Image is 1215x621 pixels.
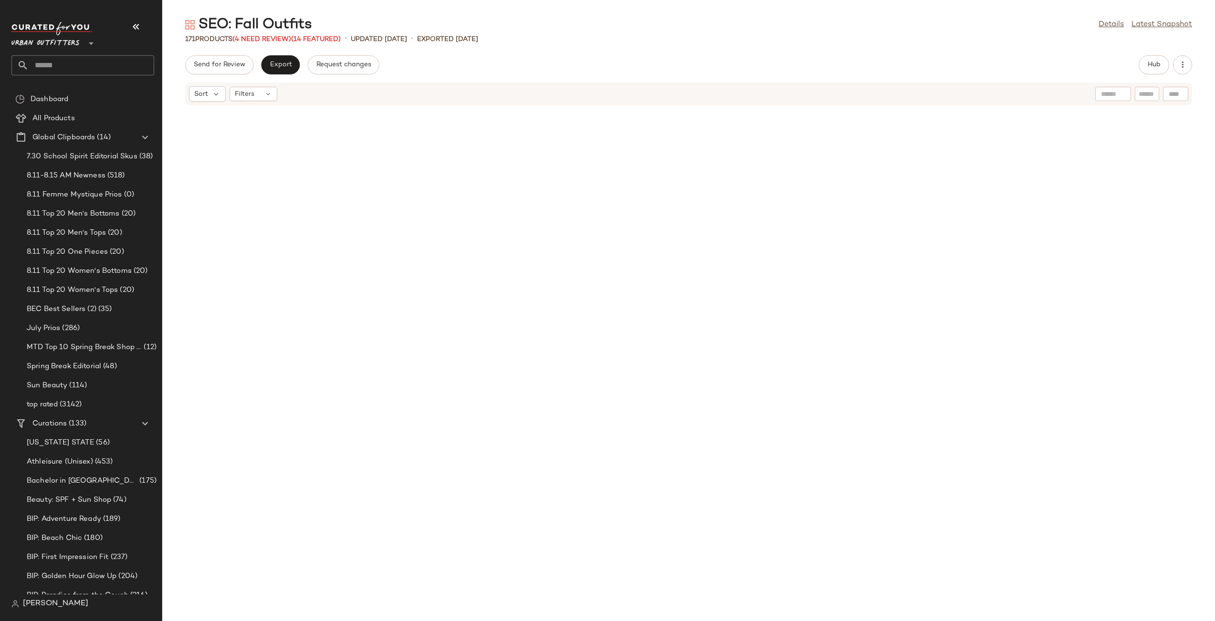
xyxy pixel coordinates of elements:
[120,208,136,219] span: (20)
[291,36,341,43] span: (14 Featured)
[27,552,109,563] span: BIP: First Impression Fit
[411,33,413,45] span: •
[27,571,116,582] span: BIP: Golden Hour Glow Up
[32,418,67,429] span: Curations
[185,36,195,43] span: 171
[82,533,103,544] span: (180)
[345,33,347,45] span: •
[27,266,132,277] span: 8.11 Top 20 Women's Bottoms
[27,228,106,238] span: 8.11 Top 20 Men's Tops
[27,189,122,200] span: 8.11 Femme Mystique Prios
[101,514,121,525] span: (189)
[32,113,75,124] span: All Products
[11,22,93,35] img: cfy_white_logo.C9jOOHJF.svg
[67,380,87,391] span: (114)
[67,418,86,429] span: (133)
[137,151,153,162] span: (38)
[235,89,254,99] span: Filters
[108,247,124,258] span: (20)
[27,514,101,525] span: BIP: Adventure Ready
[27,495,111,506] span: Beauty: SPF + Sun Shop
[132,266,148,277] span: (20)
[58,399,82,410] span: (3142)
[106,228,122,238] span: (20)
[185,55,253,74] button: Send for Review
[11,32,80,50] span: Urban Outfitters
[23,598,88,610] span: [PERSON_NAME]
[27,151,137,162] span: 7.30 School Spirit Editorial Skus
[27,437,94,448] span: [US_STATE] STATE
[1139,55,1169,74] button: Hub
[96,304,112,315] span: (35)
[417,34,478,44] p: Exported [DATE]
[1131,19,1192,31] a: Latest Snapshot
[27,399,58,410] span: top rated
[101,361,117,372] span: (48)
[15,94,25,104] img: svg%3e
[27,304,96,315] span: BEC Best Sellers (2)
[27,476,137,486] span: Bachelor in [GEOGRAPHIC_DATA]: LP
[93,456,113,467] span: (453)
[308,55,379,74] button: Request changes
[27,170,105,181] span: 8.11-8.15 AM Newness
[137,476,157,486] span: (175)
[60,323,80,334] span: (286)
[232,36,291,43] span: (4 Need Review)
[185,15,312,34] div: SEO: Fall Outfits
[1147,61,1161,69] span: Hub
[27,590,128,601] span: BIP: Paradise from the Couch
[95,132,111,143] span: (14)
[27,247,108,258] span: 8.11 Top 20 One Pieces
[316,61,371,69] span: Request changes
[27,533,82,544] span: BIP: Beach Chic
[122,189,134,200] span: (0)
[27,361,101,372] span: Spring Break Editorial
[105,170,125,181] span: (518)
[94,437,110,448] span: (56)
[185,34,341,44] div: Products
[351,34,407,44] p: updated [DATE]
[116,571,137,582] span: (204)
[142,342,157,353] span: (12)
[32,132,95,143] span: Global Clipboards
[27,208,120,219] span: 8.11 Top 20 Men's Bottoms
[27,380,67,391] span: Sun Beauty
[118,285,134,296] span: (20)
[261,55,300,74] button: Export
[27,285,118,296] span: 8.11 Top 20 Women's Tops
[27,323,60,334] span: July Prios
[109,552,128,563] span: (237)
[27,456,93,467] span: Athleisure (Unisex)
[11,600,19,608] img: svg%3e
[269,61,292,69] span: Export
[27,342,142,353] span: MTD Top 10 Spring Break Shop 4.1
[31,94,68,105] span: Dashboard
[111,495,126,506] span: (74)
[1099,19,1124,31] a: Details
[185,20,195,30] img: svg%3e
[194,89,208,99] span: Sort
[128,590,147,601] span: (216)
[193,61,245,69] span: Send for Review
